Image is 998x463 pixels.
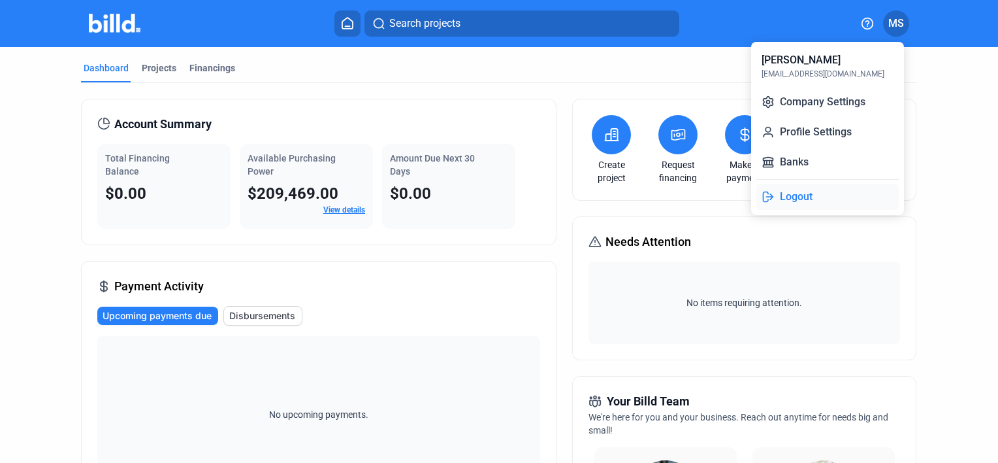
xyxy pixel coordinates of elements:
button: Company Settings [756,89,899,115]
div: [PERSON_NAME] [762,52,841,68]
button: Profile Settings [756,119,899,145]
div: [EMAIL_ADDRESS][DOMAIN_NAME] [762,68,884,80]
button: Banks [756,149,899,175]
button: Logout [756,184,899,210]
